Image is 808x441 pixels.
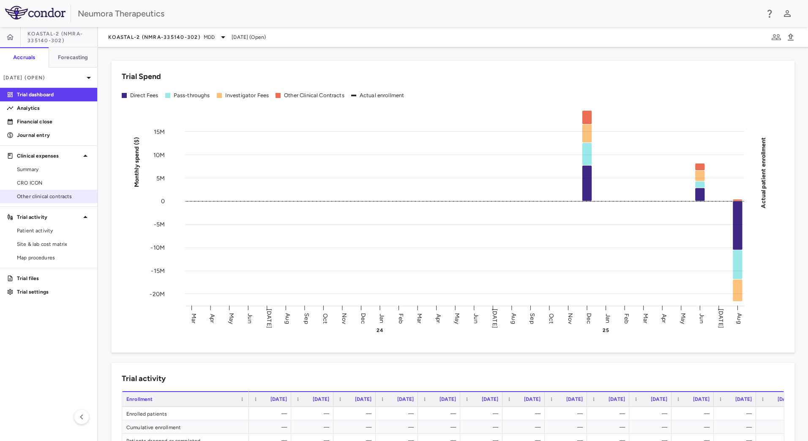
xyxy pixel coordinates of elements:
[153,151,165,158] tspan: 10M
[228,313,235,324] text: May
[637,420,667,434] div: —
[679,420,710,434] div: —
[190,313,197,323] text: Mar
[468,420,498,434] div: —
[122,420,249,433] div: Cumulative enrollment
[122,407,249,420] div: Enrolled patients
[603,327,609,333] text: 25
[595,407,625,420] div: —
[426,407,456,420] div: —
[17,213,80,221] p: Trial activity
[453,313,461,324] text: May
[299,407,329,420] div: —
[17,254,90,261] span: Map procedures
[524,396,540,402] span: [DATE]
[17,166,90,173] span: Summary
[764,407,794,420] div: —
[17,227,90,234] span: Patient activity
[17,91,90,98] p: Trial dashboard
[17,288,90,296] p: Trial settings
[491,309,498,328] text: [DATE]
[482,396,498,402] span: [DATE]
[17,240,90,248] span: Site & lab cost matrix
[126,396,153,402] span: Enrollment
[623,313,630,323] text: Feb
[595,420,625,434] div: —
[642,313,649,323] text: Mar
[721,407,752,420] div: —
[637,407,667,420] div: —
[17,193,90,200] span: Other clinical contracts
[529,313,536,324] text: Sep
[679,407,710,420] div: —
[661,313,668,323] text: Apr
[341,420,371,434] div: —
[5,6,66,19] img: logo-full-SnFGN8VE.png
[717,309,724,328] text: [DATE]
[680,313,687,324] text: May
[548,313,555,323] text: Oct
[13,54,35,61] h6: Accruals
[378,313,385,323] text: Jan
[472,313,480,323] text: Jun
[209,313,216,323] text: Apr
[468,407,498,420] div: —
[78,7,759,20] div: Neumora Therapeutics
[416,313,423,323] text: Mar
[17,179,90,187] span: CRO ICON
[383,407,414,420] div: —
[154,128,165,135] tspan: 15M
[122,71,161,82] h6: Trial Spend
[651,396,667,402] span: [DATE]
[397,313,404,323] text: Feb
[265,309,273,328] text: [DATE]
[303,313,310,324] text: Sep
[510,420,540,434] div: —
[567,313,574,324] text: Nov
[154,221,165,228] tspan: -5M
[122,373,166,384] h6: Trial activity
[130,92,158,99] div: Direct Fees
[736,313,743,324] text: Aug
[397,396,414,402] span: [DATE]
[693,396,710,402] span: [DATE]
[360,92,404,99] div: Actual enrollment
[355,396,371,402] span: [DATE]
[257,407,287,420] div: —
[174,92,210,99] div: Pass-throughs
[360,313,367,324] text: Dec
[552,420,583,434] div: —
[156,174,165,182] tspan: 5M
[377,327,383,333] text: 24
[698,313,705,323] text: Jun
[17,275,90,282] p: Trial files
[225,92,269,99] div: Investigator Fees
[760,137,767,208] tspan: Actual patient enrollment
[150,290,165,297] tspan: -20M
[510,313,517,324] text: Aug
[27,30,97,44] span: KOASTAL-2 (NMRA-335140-302)
[778,396,794,402] span: [DATE]
[108,34,200,41] span: KOASTAL-2 (NMRA-335140-302)
[270,396,287,402] span: [DATE]
[284,313,291,324] text: Aug
[585,313,592,324] text: Dec
[17,104,90,112] p: Analytics
[150,244,165,251] tspan: -10M
[510,407,540,420] div: —
[439,396,456,402] span: [DATE]
[435,313,442,323] text: Apr
[341,407,371,420] div: —
[161,198,165,205] tspan: 0
[609,396,625,402] span: [DATE]
[232,33,266,41] span: [DATE] (Open)
[3,74,84,82] p: [DATE] (Open)
[17,131,90,139] p: Journal entry
[151,267,165,275] tspan: -15M
[322,313,329,323] text: Oct
[17,118,90,125] p: Financial close
[17,152,80,160] p: Clinical expenses
[604,313,611,323] text: Jan
[204,33,215,41] span: MDD
[383,420,414,434] div: —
